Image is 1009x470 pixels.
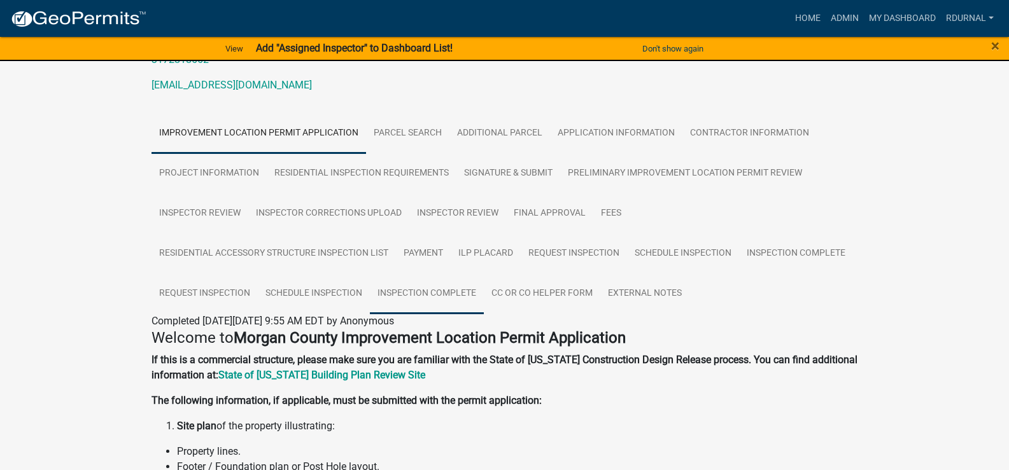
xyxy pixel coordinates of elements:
a: rdurnal [941,6,999,31]
strong: Site plan [177,420,216,432]
a: Payment [396,233,451,274]
strong: Morgan County Improvement Location Permit Application [234,329,626,347]
a: My Dashboard [864,6,941,31]
strong: If this is a commercial structure, please make sure you are familiar with the State of [US_STATE]... [152,354,857,381]
a: Inspector Corrections Upload [248,193,409,234]
a: 3172818662 [152,53,209,66]
a: Admin [826,6,864,31]
a: Signature & Submit [456,153,560,194]
a: State of [US_STATE] Building Plan Review Site [218,369,425,381]
a: Inspection Complete [739,233,853,274]
a: Inspector Review [152,193,248,234]
a: ILP Placard [451,233,521,274]
a: Final Approval [506,193,593,234]
a: Home [790,6,826,31]
a: Schedule Inspection [627,233,739,274]
a: Parcel search [366,113,449,154]
a: Improvement Location Permit Application [152,113,366,154]
h4: Welcome to [152,329,858,347]
span: Completed [DATE][DATE] 9:55 AM EDT by Anonymous [152,315,394,327]
a: [EMAIL_ADDRESS][DOMAIN_NAME] [152,79,312,91]
a: CC or CO Helper Form [484,273,600,314]
a: Residential Inspection Requirements [267,153,456,194]
a: Residential Accessory Structure Inspection List [152,233,396,274]
strong: The following information, if applicable, must be submitted with the permit application: [152,394,542,406]
li: of the property illustrating: [177,418,858,434]
button: Don't show again [637,38,709,59]
a: ADDITIONAL PARCEL [449,113,550,154]
a: Contractor Information [682,113,817,154]
span: × [991,37,999,55]
a: View [220,38,248,59]
a: Fees [593,193,629,234]
strong: Add "Assigned Inspector" to Dashboard List! [256,42,453,54]
a: Request Inspection [152,273,258,314]
a: Inspector Review [409,193,506,234]
a: External Notes [600,273,689,314]
a: Schedule Inspection [258,273,370,314]
a: Application Information [550,113,682,154]
li: Property lines. [177,444,858,459]
a: Project Information [152,153,267,194]
a: Request Inspection [521,233,627,274]
a: Inspection Complete [370,273,484,314]
a: Preliminary Improvement Location Permit Review [560,153,810,194]
button: Close [991,38,999,53]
